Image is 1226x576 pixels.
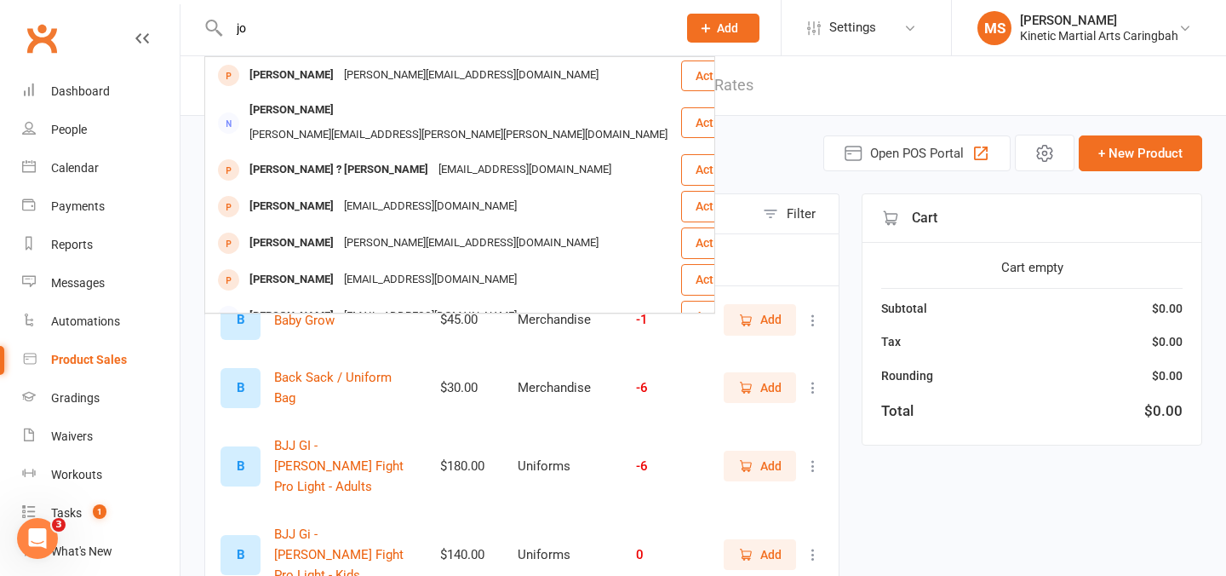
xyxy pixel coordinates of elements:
button: Back Sack / Uniform Bag [274,367,410,408]
div: $140.00 [440,548,487,562]
div: Set product image [221,446,261,487]
div: Uniforms [518,548,605,562]
div: [PERSON_NAME] [244,194,339,219]
div: Reports [51,238,93,251]
button: Open POS Portal [823,135,1011,171]
span: Add [760,457,782,475]
iframe: Intercom live chat [17,518,58,559]
span: Add [760,310,782,329]
button: Add [724,304,796,335]
a: Messages [22,264,180,302]
div: Rounding [881,366,933,385]
a: Gradings [22,379,180,418]
button: Actions [681,60,765,91]
div: Set product image [221,300,261,340]
div: [PERSON_NAME] [244,268,339,292]
a: Automations [22,302,180,341]
div: -1 [636,313,690,327]
button: Actions [681,228,765,258]
button: Actions [681,107,765,138]
div: Product Sales [51,353,127,366]
div: Subtotal [881,299,927,318]
div: [EMAIL_ADDRESS][DOMAIN_NAME] [339,268,522,292]
div: Set product image [221,368,261,408]
div: Filter [787,204,816,224]
div: Total [881,400,914,423]
div: Tax [881,332,901,351]
div: [PERSON_NAME][EMAIL_ADDRESS][DOMAIN_NAME] [339,231,604,256]
div: What's New [51,544,112,558]
a: Calendar [22,149,180,187]
span: Add [717,21,738,35]
div: Cart [862,194,1201,243]
button: + New Product [1079,135,1202,171]
a: Payments [22,187,180,226]
a: Dashboard [22,72,180,111]
div: Merchandise [518,381,605,395]
div: [PERSON_NAME] [244,63,339,88]
div: [PERSON_NAME] [244,231,339,256]
a: Product Sales [22,341,180,379]
button: Filter [754,194,839,233]
a: Clubworx [20,17,63,60]
div: MS [977,11,1011,45]
div: Set product image [221,535,261,575]
a: What's New [22,533,180,571]
button: Add [687,14,759,43]
button: Add [724,539,796,570]
a: Workouts [22,456,180,494]
button: Actions [681,154,765,185]
a: People [22,111,180,149]
input: Search... [224,16,665,40]
span: Add [760,545,782,564]
div: [PERSON_NAME] [1020,13,1178,28]
button: Actions [681,191,765,222]
div: [PERSON_NAME][EMAIL_ADDRESS][DOMAIN_NAME] [339,63,604,88]
div: -6 [636,381,690,395]
button: Actions [681,264,765,295]
div: People [51,123,87,136]
button: Baby Grow [274,310,335,331]
div: [EMAIL_ADDRESS][DOMAIN_NAME] [433,158,616,182]
div: Cart empty [881,257,1183,278]
div: [EMAIL_ADDRESS][DOMAIN_NAME] [339,194,522,219]
div: -6 [636,459,690,474]
div: 0 [636,548,690,562]
div: $0.00 [1152,332,1183,351]
div: $0.00 [1144,400,1183,423]
div: $45.00 [440,313,487,327]
div: Kinetic Martial Arts Caringbah [1020,28,1178,43]
div: $180.00 [440,459,487,474]
span: Add [760,378,782,397]
div: $30.00 [440,381,487,395]
div: Automations [51,314,120,328]
a: Tasks 1 [22,494,180,533]
div: Tasks [51,506,82,520]
button: Add [724,372,796,403]
div: Waivers [51,429,93,443]
span: Settings [829,9,876,47]
div: Uniforms [518,459,605,474]
button: Add [724,451,796,481]
a: Waivers [22,418,180,456]
div: Merchandise [518,313,605,327]
div: $0.00 [1152,366,1183,385]
span: 3 [52,518,66,532]
a: Tax Rates [686,56,753,115]
div: [PERSON_NAME] [244,98,339,123]
div: [EMAIL_ADDRESS][DOMAIN_NAME] [339,304,522,329]
div: Messages [51,276,105,290]
span: Open POS Portal [870,143,964,164]
a: Reports [22,226,180,264]
div: $0.00 [1152,299,1183,318]
div: [PERSON_NAME] [244,304,339,329]
button: BJJ GI - [PERSON_NAME] Fight Pro Light - Adults [274,435,410,497]
div: [PERSON_NAME][EMAIL_ADDRESS][PERSON_NAME][PERSON_NAME][DOMAIN_NAME] [244,123,673,147]
div: Dashboard [51,84,110,98]
div: [PERSON_NAME] ? [PERSON_NAME] [244,158,433,182]
div: Calendar [51,161,99,175]
div: Gradings [51,391,100,405]
div: Payments [51,199,105,213]
div: Workouts [51,468,102,481]
span: 1 [93,504,106,519]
